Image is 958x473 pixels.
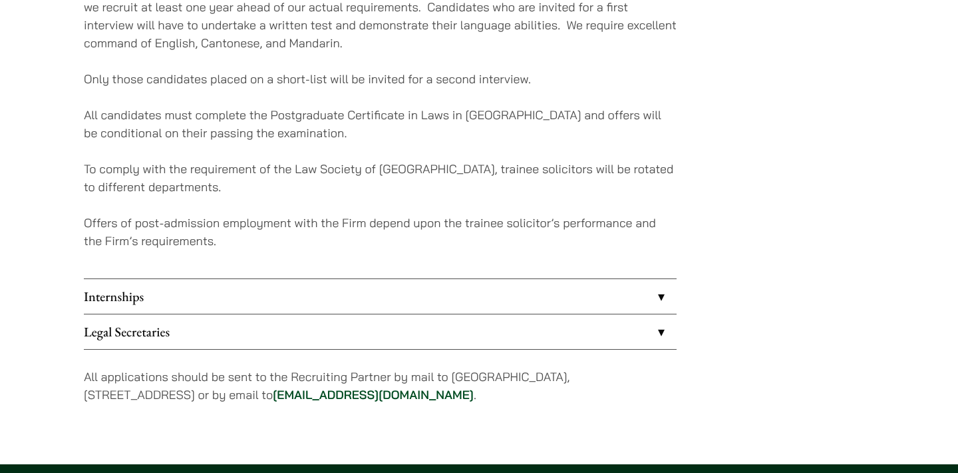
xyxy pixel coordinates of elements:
p: Only those candidates placed on a short-list will be invited for a second interview. [84,70,677,88]
p: All applications should be sent to the Recruiting Partner by mail to [GEOGRAPHIC_DATA], [STREET_A... [84,368,677,404]
p: Offers of post-admission employment with the Firm depend upon the trainee solicitor’s performance... [84,214,677,250]
a: Legal Secretaries [84,314,677,349]
a: [EMAIL_ADDRESS][DOMAIN_NAME] [273,387,474,402]
p: All candidates must complete the Postgraduate Certificate in Laws in [GEOGRAPHIC_DATA] and offers... [84,106,677,142]
p: To comply with the requirement of the Law Society of [GEOGRAPHIC_DATA], trainee solicitors will b... [84,160,677,196]
a: Internships [84,279,677,314]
